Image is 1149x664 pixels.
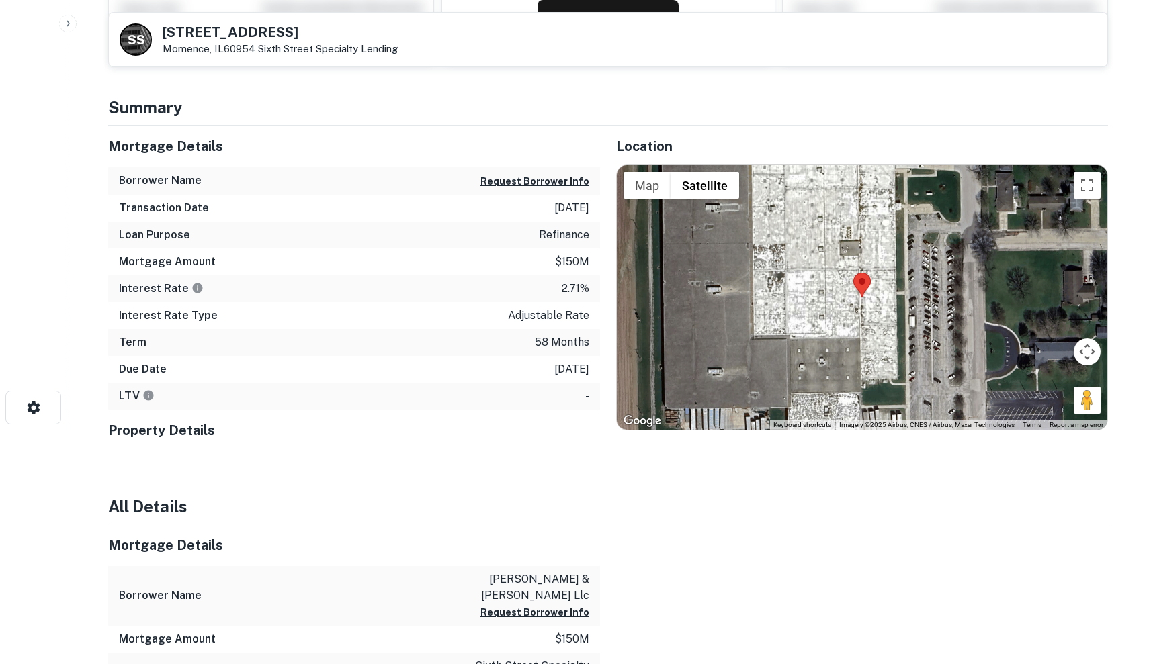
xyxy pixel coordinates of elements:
p: $150m [555,631,589,647]
p: - [585,388,589,404]
button: Keyboard shortcuts [773,420,831,430]
h6: Mortgage Amount [119,254,216,270]
p: Momence, IL60954 [163,43,398,55]
a: Terms (opens in new tab) [1023,421,1041,428]
p: $150m [555,254,589,270]
h4: All Details [108,494,1108,518]
h5: [STREET_ADDRESS] [163,26,398,39]
button: Show satellite imagery [671,172,739,199]
button: Request Borrower Info [480,604,589,620]
p: refinance [539,227,589,243]
svg: LTVs displayed on the website are for informational purposes only and may be reported incorrectly... [142,389,155,401]
span: Imagery ©2025 Airbus, CNES / Airbus, Maxar Technologies [839,421,1015,428]
button: Request Borrower Info [480,173,589,189]
a: Sixth Street Specialty Lending [258,43,398,54]
h6: Borrower Name [119,587,202,604]
h5: Location [616,136,1108,156]
p: [DATE] [554,200,589,216]
h6: Transaction Date [119,200,209,216]
h5: Mortgage Details [108,136,600,156]
p: [DATE] [554,361,589,377]
h5: Property Details [108,420,600,440]
h6: Loan Purpose [119,227,190,243]
button: Map camera controls [1074,338,1101,365]
h6: Interest Rate Type [119,307,218,324]
h4: Summary [108,95,1108,120]
button: Toggle fullscreen view [1074,172,1101,199]
a: Open this area in Google Maps (opens a new window) [620,412,665,430]
h6: Term [119,334,146,350]
button: Drag Pegman onto the map to open Street View [1074,387,1101,414]
h6: LTV [119,388,155,404]
h6: Interest Rate [119,281,204,297]
p: 2.71% [562,281,589,297]
h5: Mortgage Details [108,535,600,555]
img: Google [620,412,665,430]
p: 58 months [535,334,589,350]
h6: Mortgage Amount [119,631,216,647]
p: S S [128,31,144,49]
button: Show street map [624,172,671,199]
h6: Due Date [119,361,167,377]
h6: Borrower Name [119,173,202,189]
svg: The interest rates displayed on the website are for informational purposes only and may be report... [191,282,204,294]
a: Report a map error [1050,421,1103,428]
iframe: Chat Widget [1082,557,1149,621]
p: [PERSON_NAME] & [PERSON_NAME] llc [468,571,589,604]
p: adjustable rate [508,307,589,324]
